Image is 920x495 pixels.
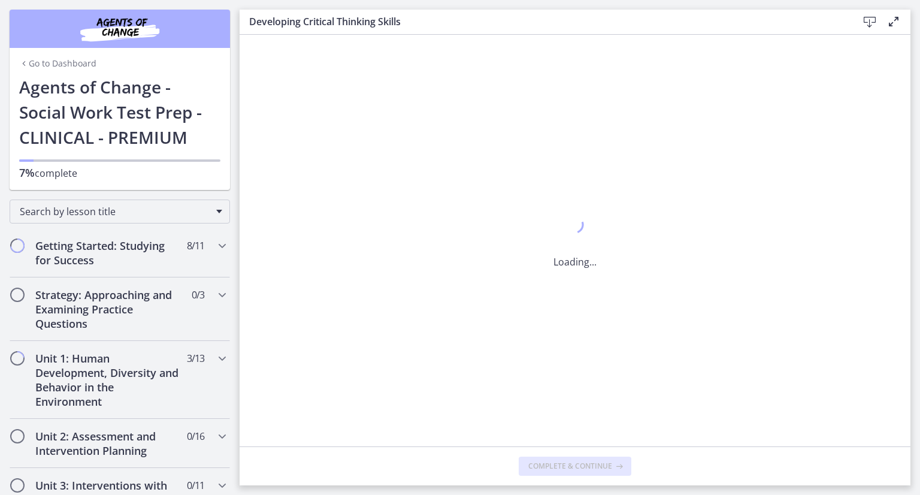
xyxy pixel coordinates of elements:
[528,461,612,471] span: Complete & continue
[192,288,204,302] span: 0 / 3
[249,14,839,29] h3: Developing Critical Thinking Skills
[187,478,204,493] span: 0 / 11
[35,429,181,458] h2: Unit 2: Assessment and Intervention Planning
[19,165,35,180] span: 7%
[553,213,597,240] div: 1
[10,200,230,224] div: Search by lesson title
[35,239,181,267] h2: Getting Started: Studying for Success
[19,58,96,70] a: Go to Dashboard
[19,74,220,150] h1: Agents of Change - Social Work Test Prep - CLINICAL - PREMIUM
[519,457,631,476] button: Complete & continue
[48,14,192,43] img: Agents of Change Social Work Test Prep
[553,255,597,269] p: Loading...
[187,239,204,253] span: 8 / 11
[187,351,204,366] span: 3 / 13
[20,205,210,218] span: Search by lesson title
[35,351,181,409] h2: Unit 1: Human Development, Diversity and Behavior in the Environment
[187,429,204,443] span: 0 / 16
[19,165,220,180] p: complete
[35,288,181,331] h2: Strategy: Approaching and Examining Practice Questions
